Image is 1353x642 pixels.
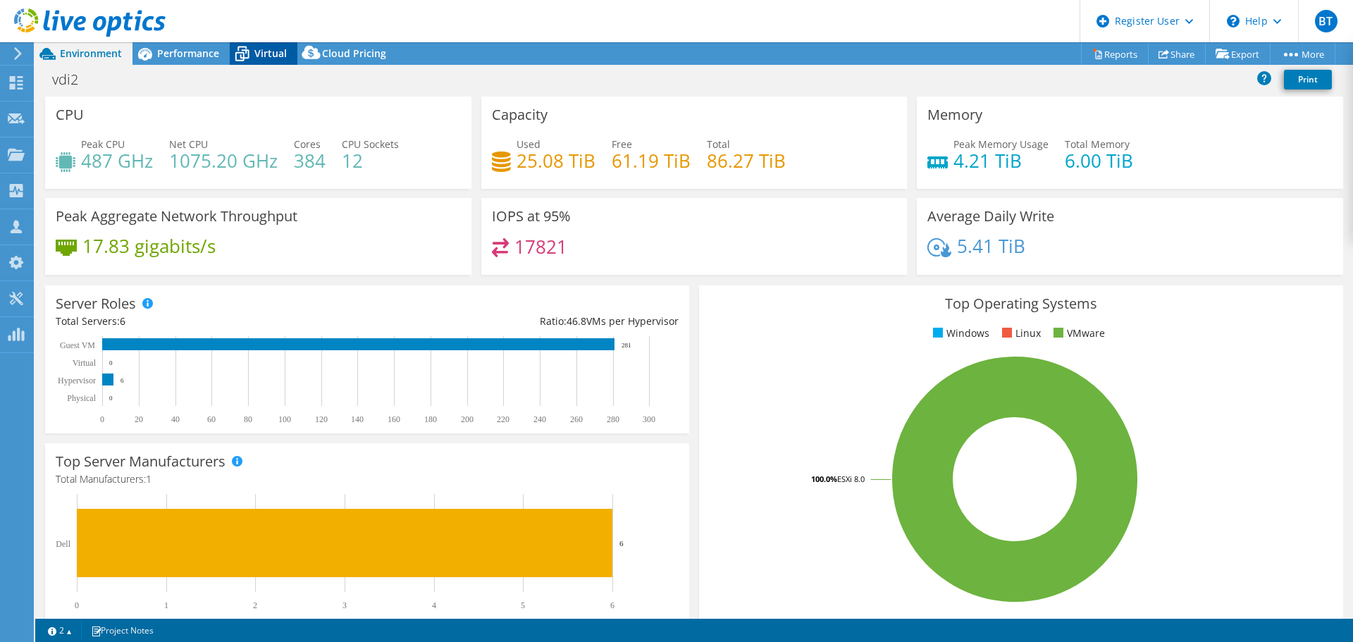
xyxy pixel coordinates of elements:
[367,314,679,329] div: Ratio: VMs per Hypervisor
[517,153,595,168] h4: 25.08 TiB
[953,137,1049,151] span: Peak Memory Usage
[351,414,364,424] text: 140
[73,358,97,368] text: Virtual
[60,340,95,350] text: Guest VM
[146,472,152,486] span: 1
[67,393,96,403] text: Physical
[607,414,619,424] text: 280
[492,209,571,224] h3: IOPS at 95%
[169,137,208,151] span: Net CPU
[38,622,82,639] a: 2
[315,414,328,424] text: 120
[927,107,982,123] h3: Memory
[254,47,287,60] span: Virtual
[999,326,1041,341] li: Linux
[1050,326,1105,341] li: VMware
[342,153,399,168] h4: 12
[60,47,122,60] span: Environment
[957,238,1025,254] h4: 5.41 TiB
[342,600,347,610] text: 3
[533,414,546,424] text: 240
[121,377,124,384] text: 6
[424,414,437,424] text: 180
[612,137,632,151] span: Free
[82,238,216,254] h4: 17.83 gigabits/s
[1081,43,1149,65] a: Reports
[100,414,104,424] text: 0
[707,137,730,151] span: Total
[514,239,567,254] h4: 17821
[56,454,225,469] h3: Top Server Manufacturers
[56,539,70,549] text: Dell
[619,539,624,548] text: 6
[707,153,786,168] h4: 86.27 TiB
[164,600,168,610] text: 1
[570,414,583,424] text: 260
[1315,10,1337,32] span: BT
[207,414,216,424] text: 60
[927,209,1054,224] h3: Average Daily Write
[171,414,180,424] text: 40
[169,153,278,168] h4: 1075.20 GHz
[1205,43,1271,65] a: Export
[953,153,1049,168] h4: 4.21 TiB
[610,600,614,610] text: 6
[109,359,113,366] text: 0
[492,107,548,123] h3: Capacity
[1284,70,1332,89] a: Print
[56,296,136,311] h3: Server Roles
[56,314,367,329] div: Total Servers:
[157,47,219,60] span: Performance
[46,72,100,87] h1: vdi2
[643,414,655,424] text: 300
[294,137,321,151] span: Cores
[811,474,837,484] tspan: 100.0%
[1148,43,1206,65] a: Share
[120,314,125,328] span: 6
[837,474,865,484] tspan: ESXi 8.0
[461,414,474,424] text: 200
[322,47,386,60] span: Cloud Pricing
[1227,15,1240,27] svg: \n
[244,414,252,424] text: 80
[517,137,540,151] span: Used
[521,600,525,610] text: 5
[1065,137,1130,151] span: Total Memory
[81,622,163,639] a: Project Notes
[388,414,400,424] text: 160
[56,107,84,123] h3: CPU
[342,137,399,151] span: CPU Sockets
[135,414,143,424] text: 20
[929,326,989,341] li: Windows
[56,471,679,487] h4: Total Manufacturers:
[81,153,153,168] h4: 487 GHz
[497,414,509,424] text: 220
[1065,153,1133,168] h4: 6.00 TiB
[1270,43,1335,65] a: More
[294,153,326,168] h4: 384
[612,153,691,168] h4: 61.19 TiB
[81,137,125,151] span: Peak CPU
[56,209,297,224] h3: Peak Aggregate Network Throughput
[622,342,631,349] text: 281
[58,376,96,385] text: Hypervisor
[432,600,436,610] text: 4
[75,600,79,610] text: 0
[253,600,257,610] text: 2
[567,314,586,328] span: 46.8
[109,395,113,402] text: 0
[278,414,291,424] text: 100
[710,296,1333,311] h3: Top Operating Systems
